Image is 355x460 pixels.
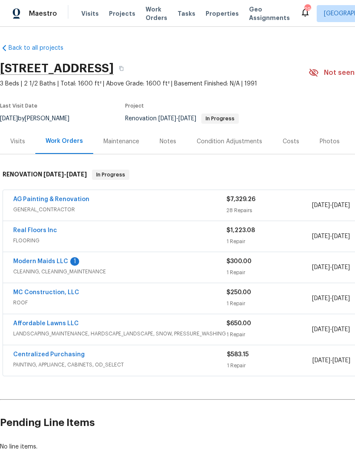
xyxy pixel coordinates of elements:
span: [DATE] [332,233,350,239]
span: - [312,294,350,303]
span: CLEANING, CLEANING_MAINTENANCE [13,267,226,276]
div: 1 Repair [227,361,312,370]
span: $300.00 [226,258,252,264]
span: $250.00 [226,290,251,295]
span: $583.15 [227,352,249,358]
span: [DATE] [312,264,330,270]
span: - [312,263,350,272]
span: [DATE] [312,327,330,332]
a: AG Painting & Renovation [13,196,89,202]
span: $650.00 [226,321,251,327]
span: - [312,201,350,210]
a: Real Floors Inc [13,227,57,233]
span: [DATE] [332,295,350,301]
span: ROOF [13,298,226,307]
h6: RENOVATION [3,170,87,180]
span: $7,329.26 [226,196,255,202]
span: - [312,356,350,365]
div: Notes [160,137,176,146]
div: Maintenance [103,137,139,146]
a: MC Construction, LLC [13,290,79,295]
span: [DATE] [66,171,87,177]
span: $1,223.08 [226,227,255,233]
div: 28 Repairs [226,206,312,215]
div: 1 Repair [226,330,312,339]
span: [DATE] [312,233,330,239]
div: 1 Repair [226,299,312,308]
span: GENERAL_CONTRACTOR [13,205,226,214]
span: Renovation [125,116,239,122]
span: Visits [81,9,99,18]
span: - [158,116,196,122]
span: In Progress [202,116,238,121]
div: 1 Repair [226,268,312,277]
span: Maestro [29,9,57,18]
span: LANDSCAPING_MAINTENANCE, HARDSCAPE_LANDSCAPE, SNOW, PRESSURE_WASHING [13,329,226,338]
span: [DATE] [332,202,350,208]
div: Visits [10,137,25,146]
span: Projects [109,9,135,18]
span: In Progress [93,170,129,179]
button: Copy Address [114,61,129,76]
span: [DATE] [312,202,330,208]
div: 29 [304,5,310,14]
a: Centralized Purchasing [13,352,85,358]
span: [DATE] [332,358,350,363]
span: [DATE] [43,171,64,177]
div: Work Orders [46,137,83,145]
span: - [43,171,87,177]
div: 1 [70,257,79,266]
span: [DATE] [178,116,196,122]
span: [DATE] [332,327,350,332]
span: [DATE] [312,358,330,363]
span: Work Orders [146,5,167,22]
a: Affordable Lawns LLC [13,321,79,327]
span: PAINTING, APPLIANCE, CABINETS, OD_SELECT [13,361,227,369]
span: [DATE] [332,264,350,270]
span: Geo Assignments [249,5,290,22]
span: FLOORING [13,236,226,245]
span: [DATE] [312,295,330,301]
a: Modern Maids LLC [13,258,68,264]
span: - [312,232,350,241]
span: Tasks [177,11,195,17]
div: Photos [320,137,340,146]
div: 1 Repair [226,237,312,246]
div: Costs [283,137,299,146]
span: Properties [206,9,239,18]
span: Project [125,103,144,108]
span: - [312,325,350,334]
span: [DATE] [158,116,176,122]
div: Condition Adjustments [197,137,262,146]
